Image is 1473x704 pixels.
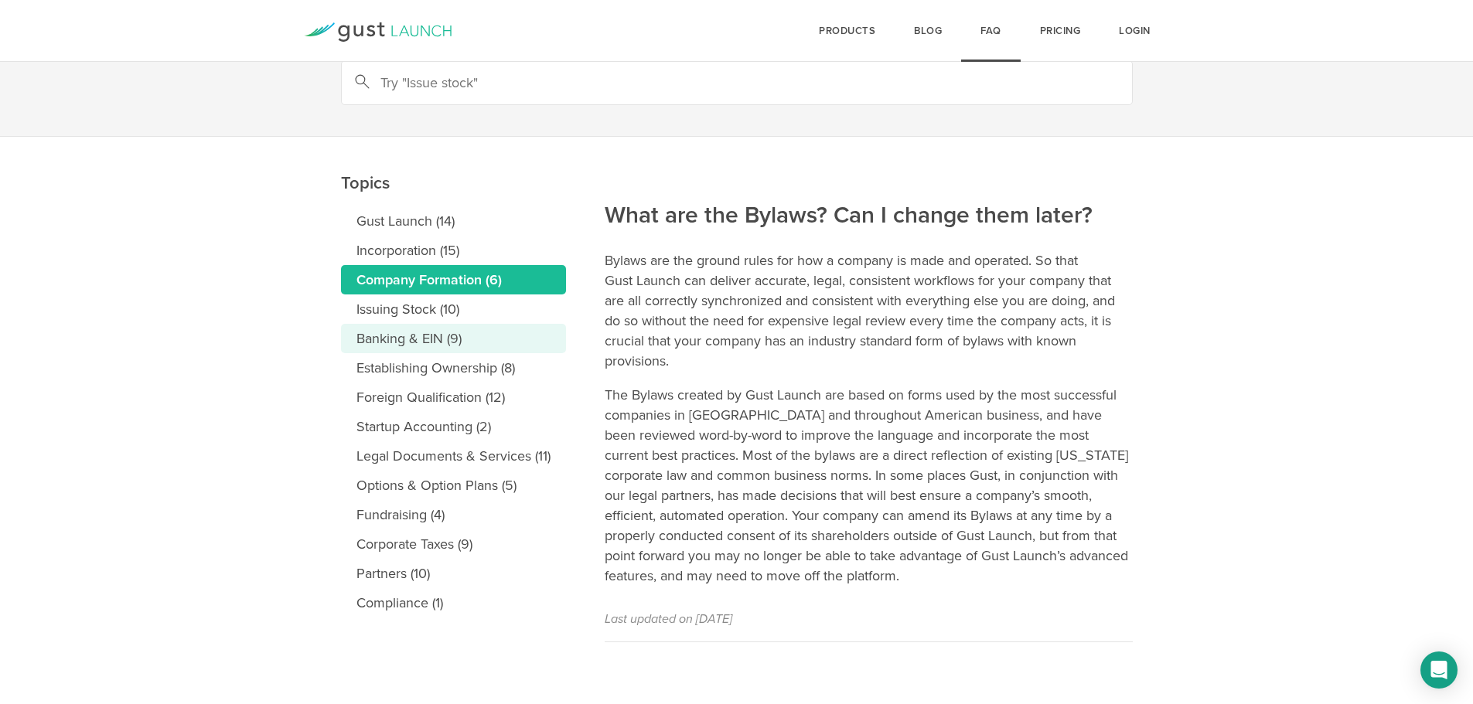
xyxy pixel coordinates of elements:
[341,324,566,353] a: Banking & EIN (9)
[605,609,1133,629] p: Last updated on [DATE]
[341,265,566,294] a: Company Formation (6)
[341,529,566,559] a: Corporate Taxes (9)
[341,236,566,265] a: Incorporation (15)
[341,471,566,500] a: Options & Option Plans (5)
[341,412,566,441] a: Startup Accounting (2)
[341,588,566,617] a: Compliance (1)
[341,559,566,588] a: Partners (10)
[605,96,1133,231] h2: What are the Bylaws? Can I change them later?
[341,500,566,529] a: Fundraising (4)
[605,385,1133,586] p: The Bylaws created by Gust Launch are based on forms used by the most successful companies in [GE...
[341,441,566,471] a: Legal Documents & Services (11)
[1420,651,1458,689] div: Open Intercom Messenger
[341,383,566,412] a: Foreign Qualification (12)
[605,250,1133,371] p: Bylaws are the ground rules for how a company is made and operated. So that Gust Launch can deliv...
[341,206,566,236] a: Gust Launch (14)
[341,353,566,383] a: Establishing Ownership (8)
[341,60,1133,105] input: Try "Issue stock"
[341,294,566,324] a: Issuing Stock (10)
[341,63,566,199] h2: Topics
